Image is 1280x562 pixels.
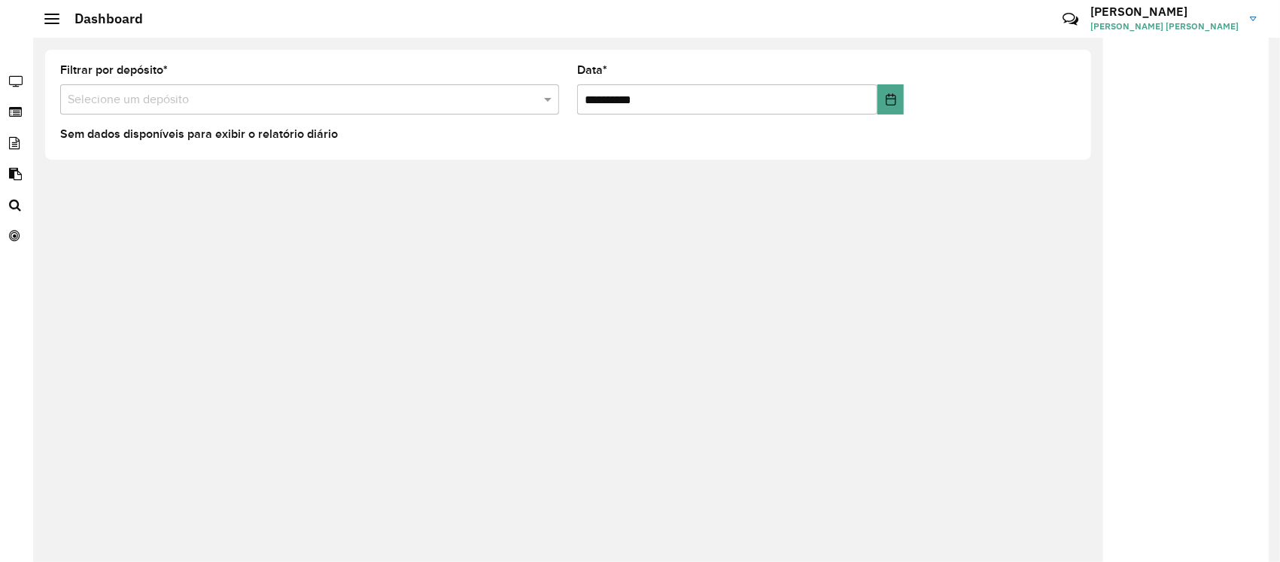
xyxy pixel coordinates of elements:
[59,11,143,27] h2: Dashboard
[1090,20,1239,33] span: [PERSON_NAME] [PERSON_NAME]
[1090,5,1239,19] h3: [PERSON_NAME]
[1054,3,1087,35] a: Contato Rápido
[60,61,168,79] label: Filtrar por depósito
[60,125,338,143] label: Sem dados disponíveis para exibir o relatório diário
[877,84,904,115] button: Choose Date
[577,61,607,79] label: Data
